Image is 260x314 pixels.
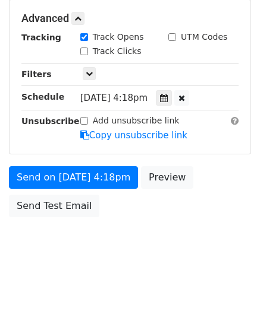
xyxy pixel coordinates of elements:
label: Add unsubscribe link [93,115,180,127]
a: Send Test Email [9,195,99,217]
a: Preview [141,166,193,189]
strong: Tracking [21,33,61,42]
iframe: Chat Widget [201,257,260,314]
a: Copy unsubscribe link [80,130,187,141]
a: Send on [DATE] 4:18pm [9,166,138,189]
strong: Unsubscribe [21,116,80,126]
strong: Schedule [21,92,64,102]
label: Track Opens [93,31,144,43]
span: [DATE] 4:18pm [80,93,148,103]
strong: Filters [21,69,52,79]
h5: Advanced [21,12,239,25]
label: Track Clicks [93,45,142,58]
label: UTM Codes [181,31,227,43]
